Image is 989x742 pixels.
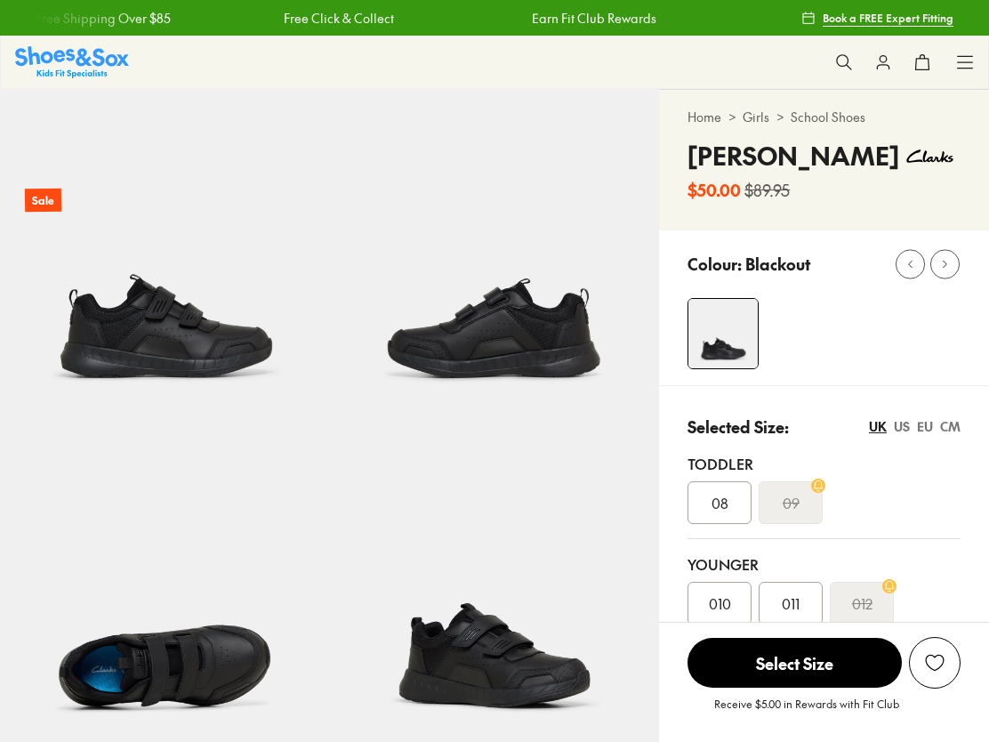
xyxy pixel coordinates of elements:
p: Colour: [687,252,742,276]
span: Select Size [687,638,902,688]
p: Blackout [745,252,810,276]
p: Receive $5.00 in Rewards with Fit Club [714,696,899,728]
p: Sale [25,189,61,213]
s: $89.95 [744,178,790,202]
a: Earn Fit Club Rewards [531,9,655,28]
span: 011 [782,593,800,614]
span: 08 [712,492,728,513]
a: Shoes & Sox [15,46,129,77]
span: 010 [709,593,731,614]
img: Henrik [688,299,758,368]
span: Book a FREE Expert Fitting [823,10,953,26]
a: Free Shipping Over $85 [35,9,170,28]
a: Home [687,108,721,126]
p: Selected Size: [687,415,789,439]
div: CM [940,417,961,436]
img: SNS_Logo_Responsive.svg [15,46,129,77]
s: 09 [783,492,800,513]
div: UK [869,417,887,436]
button: Add to Wishlist [909,637,961,689]
div: > > [687,108,961,126]
button: Select Size [687,637,902,689]
div: US [894,417,910,436]
img: Henrik [330,89,660,419]
h4: [PERSON_NAME] [687,137,899,174]
a: Girls [743,108,769,126]
div: Younger [687,553,961,575]
a: Book a FREE Expert Fitting [801,2,953,34]
div: Toddler [687,453,961,474]
a: Free Click & Collect [283,9,393,28]
img: Vendor logo [899,137,961,175]
b: $50.00 [687,178,741,202]
s: 012 [852,593,872,614]
a: School Shoes [791,108,865,126]
div: EU [917,417,933,436]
